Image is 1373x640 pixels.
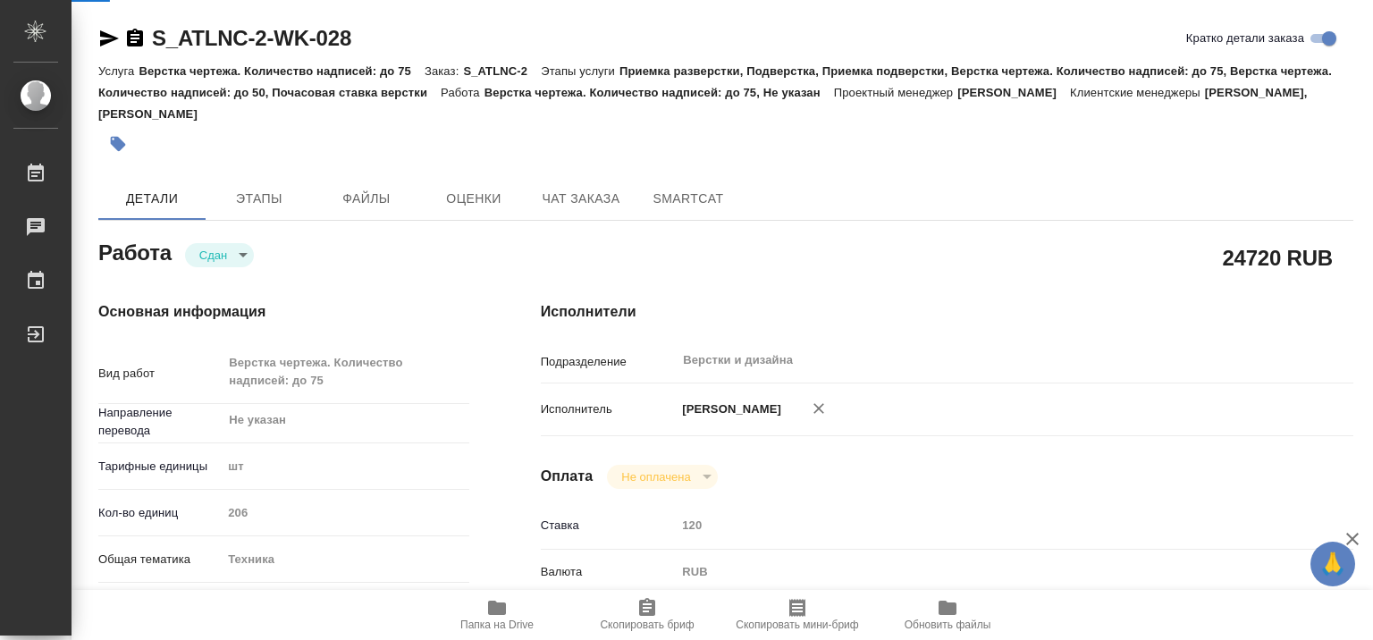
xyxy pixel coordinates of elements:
[98,64,139,78] p: Услуга
[185,243,254,267] div: Сдан
[124,28,146,49] button: Скопировать ссылку
[905,619,991,631] span: Обновить файлы
[1310,542,1355,586] button: 🙏
[541,466,594,487] h4: Оплата
[222,500,468,526] input: Пустое поле
[139,64,425,78] p: Верстка чертежа. Количество надписей: до 75
[484,86,834,99] p: Верстка чертежа. Количество надписей: до 75, Не указан
[1222,242,1333,273] h2: 24720 RUB
[572,590,722,640] button: Скопировать бриф
[541,353,677,371] p: Подразделение
[607,465,717,489] div: Сдан
[541,517,677,535] p: Ставка
[541,400,677,418] p: Исполнитель
[541,301,1353,323] h4: Исполнители
[834,86,957,99] p: Проектный менеджер
[431,188,517,210] span: Оценки
[541,563,677,581] p: Валюта
[1186,29,1304,47] span: Кратко детали заказа
[1070,86,1205,99] p: Клиентские менеджеры
[222,544,468,575] div: Техника
[98,301,469,323] h4: Основная информация
[676,557,1285,587] div: RUB
[194,248,232,263] button: Сдан
[1318,545,1348,583] span: 🙏
[98,504,222,522] p: Кол-во единиц
[222,451,468,482] div: шт
[736,619,858,631] span: Скопировать мини-бриф
[463,64,541,78] p: S_ATLNC-2
[645,188,731,210] span: SmartCat
[425,64,463,78] p: Заказ:
[799,389,838,428] button: Удалить исполнителя
[152,26,351,50] a: S_ATLNC-2-WK-028
[957,86,1070,99] p: [PERSON_NAME]
[324,188,409,210] span: Файлы
[98,235,172,267] h2: Работа
[722,590,872,640] button: Скопировать мини-бриф
[98,124,138,164] button: Добавить тэг
[600,619,694,631] span: Скопировать бриф
[676,512,1285,538] input: Пустое поле
[98,28,120,49] button: Скопировать ссылку для ЯМессенджера
[541,64,619,78] p: Этапы услуги
[98,458,222,476] p: Тарифные единицы
[422,590,572,640] button: Папка на Drive
[98,551,222,568] p: Общая тематика
[98,404,222,440] p: Направление перевода
[98,365,222,383] p: Вид работ
[216,188,302,210] span: Этапы
[460,619,534,631] span: Папка на Drive
[538,188,624,210] span: Чат заказа
[109,188,195,210] span: Детали
[98,64,1332,99] p: Приемка разверстки, Подверстка, Приемка подверстки, Верстка чертежа. Количество надписей: до 75, ...
[441,86,484,99] p: Работа
[676,400,781,418] p: [PERSON_NAME]
[616,469,695,484] button: Не оплачена
[872,590,1023,640] button: Обновить файлы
